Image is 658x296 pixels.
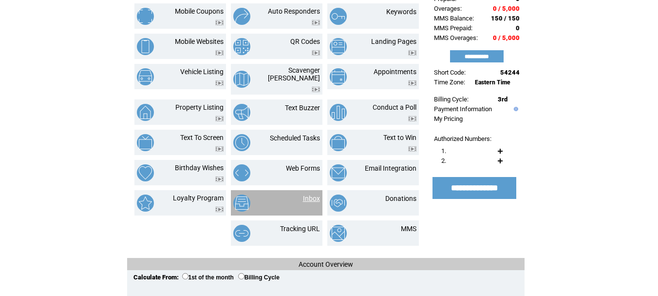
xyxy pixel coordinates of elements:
[137,8,154,25] img: mobile-coupons.png
[408,50,416,56] img: video.png
[371,38,416,45] a: Landing Pages
[434,105,492,113] a: Payment Information
[434,69,466,76] span: Short Code:
[434,96,469,103] span: Billing Cycle:
[280,225,320,233] a: Tracking URL
[441,157,446,164] span: 2.
[491,15,520,22] span: 150 / 150
[268,66,320,82] a: Scavenger [PERSON_NAME]
[233,225,250,242] img: tracking-url.png
[233,71,250,88] img: scavenger-hunt.png
[180,68,224,76] a: Vehicle Listing
[475,79,510,86] span: Eastern Time
[233,38,250,55] img: qr-codes.png
[268,7,320,15] a: Auto Responders
[408,116,416,121] img: video.png
[312,20,320,25] img: video.png
[137,104,154,121] img: property-listing.png
[373,103,416,111] a: Conduct a Poll
[233,8,250,25] img: auto-responders.png
[493,5,520,12] span: 0 / 5,000
[173,194,224,202] a: Loyalty Program
[285,104,320,112] a: Text Buzzer
[215,50,224,56] img: video.png
[434,115,463,122] a: My Pricing
[175,103,224,111] a: Property Listing
[330,104,347,121] img: conduct-a-poll.png
[175,38,224,45] a: Mobile Websites
[137,38,154,55] img: mobile-websites.png
[312,50,320,56] img: video.png
[516,24,520,32] span: 0
[215,80,224,86] img: video.png
[330,134,347,151] img: text-to-win.png
[238,274,280,281] label: Billing Cycle
[434,15,474,22] span: MMS Balance:
[330,195,347,212] img: donations.png
[180,134,224,141] a: Text To Screen
[286,164,320,172] a: Web Forms
[434,24,472,32] span: MMS Prepaid:
[233,134,250,151] img: scheduled-tasks.png
[175,164,224,172] a: Birthday Wishes
[137,134,154,151] img: text-to-screen.png
[374,68,416,76] a: Appointments
[434,34,478,41] span: MMS Overages:
[238,273,244,279] input: Billing Cycle
[385,195,416,202] a: Donations
[434,135,491,142] span: Authorized Numbers:
[233,104,250,121] img: text-buzzer.png
[137,164,154,181] img: birthday-wishes.png
[215,207,224,212] img: video.png
[137,68,154,85] img: vehicle-listing.png
[330,225,347,242] img: mms.png
[330,8,347,25] img: keywords.png
[500,69,520,76] span: 54244
[511,107,518,111] img: help.gif
[175,7,224,15] a: Mobile Coupons
[215,146,224,152] img: video.png
[386,8,416,16] a: Keywords
[441,147,446,155] span: 1.
[303,195,320,202] a: Inbox
[233,195,250,212] img: inbox.png
[408,146,416,152] img: video.png
[434,5,462,12] span: Overages:
[330,38,347,55] img: landing-pages.png
[182,274,234,281] label: 1st of the month
[312,87,320,92] img: video.png
[365,164,416,172] a: Email Integration
[233,164,250,181] img: web-forms.png
[493,34,520,41] span: 0 / 5,000
[270,134,320,142] a: Scheduled Tasks
[215,116,224,121] img: video.png
[498,96,508,103] span: 3rd
[408,80,416,86] img: video.png
[215,20,224,25] img: video.png
[137,195,154,212] img: loyalty-program.png
[434,79,465,86] span: Time Zone:
[215,177,224,182] img: video.png
[299,260,353,268] span: Account Overview
[133,274,179,281] span: Calculate From:
[330,164,347,181] img: email-integration.png
[383,134,416,141] a: Text to Win
[401,225,416,233] a: MMS
[182,273,188,279] input: 1st of the month
[330,68,347,85] img: appointments.png
[290,38,320,45] a: QR Codes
